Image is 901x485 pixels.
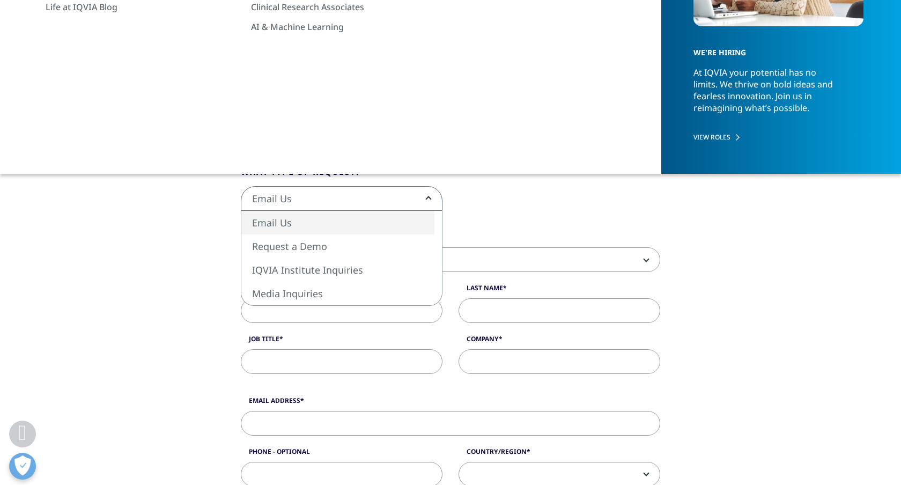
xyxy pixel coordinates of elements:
button: Open Preferences [9,453,36,480]
a: Clinical Research Associates [251,1,439,13]
li: Media Inquiries [241,282,434,305]
label: Company [459,334,660,349]
li: IQVIA Institute Inquiries [241,258,434,282]
label: Country/Region [459,447,660,462]
a: Life at IQVIA Blog [46,1,234,13]
li: Email Us [241,211,434,234]
h5: WE'RE HIRING [693,29,855,67]
span: Email Us [241,186,442,211]
span: Email Us [241,187,442,211]
label: Email Address [241,396,660,411]
p: At IQVIA your potential has no limits. We thrive on bold ideas and fearless innovation. Join us i... [693,67,841,123]
a: AI & Machine Learning [251,21,439,33]
li: Request a Demo [241,234,434,258]
legend: What type of request? [241,165,360,186]
a: VIEW ROLES [693,133,863,142]
label: I need help with [241,232,660,247]
label: Job Title [241,334,442,349]
label: Last Name [459,283,660,298]
label: Phone - Optional [241,447,442,462]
